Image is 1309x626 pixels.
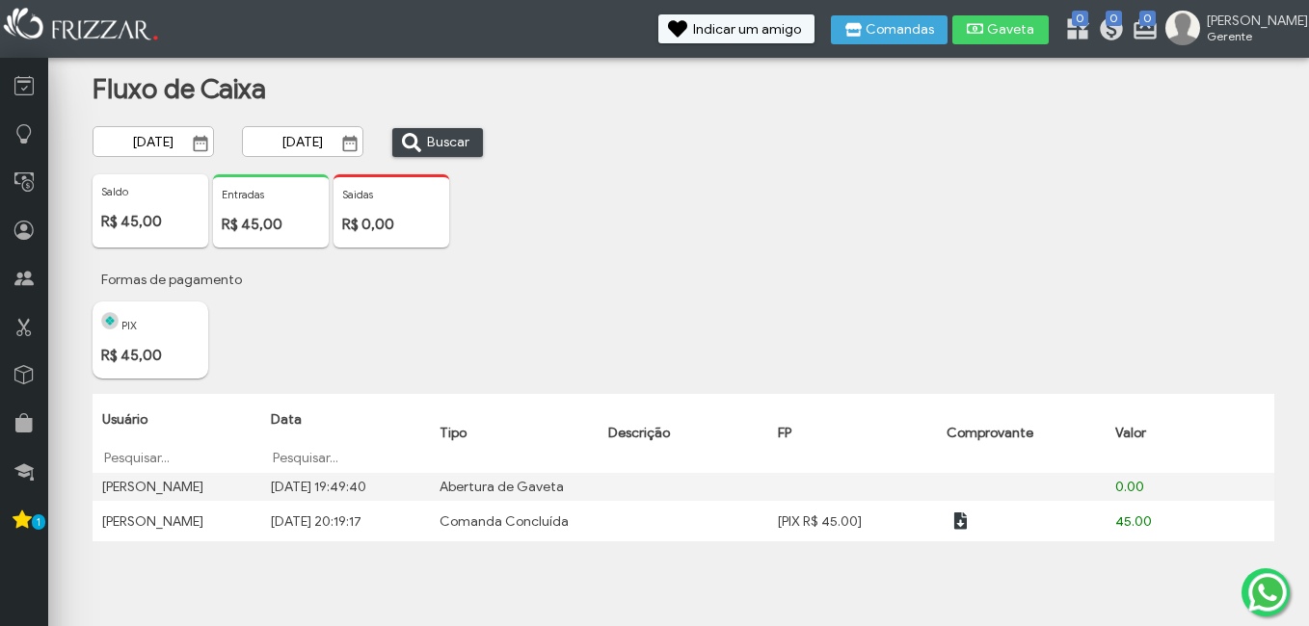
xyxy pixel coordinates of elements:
[427,128,469,157] span: Buscar
[768,394,937,473] th: FP
[102,448,252,467] input: Pesquisar...
[1115,479,1144,495] span: 0.00
[102,411,147,428] span: Usuário
[101,185,200,198] p: Saldo
[93,72,467,106] h1: Fluxo de Caixa
[392,128,483,157] button: Buscar
[261,473,430,501] td: [DATE] 19:49:40
[658,14,815,43] button: Indicar um amigo
[952,15,1049,44] button: Gaveta
[440,425,467,441] span: Tipo
[336,134,363,153] button: Show Calendar
[937,394,1106,473] th: Comprovante
[430,501,599,541] td: Comanda Concluída
[1106,11,1122,26] span: 0
[93,501,261,541] td: [PERSON_NAME]
[430,394,599,473] th: Tipo
[778,425,791,441] span: FP
[121,319,137,332] span: PIX
[1115,425,1146,441] span: Valor
[430,473,599,501] td: Abertura de Gaveta
[1207,29,1294,43] span: Gerente
[1115,513,1152,530] span: 45.00
[32,514,45,530] span: 1
[101,347,200,364] p: R$ 45,00
[261,394,430,473] th: Data
[947,425,1033,441] span: Comprovante
[93,473,261,501] td: [PERSON_NAME]
[101,213,200,230] p: R$ 45,00
[831,15,948,44] button: Comandas
[342,188,441,201] p: Saidas
[1165,11,1299,49] a: [PERSON_NAME] Gerente
[93,394,261,473] th: Usuário
[93,263,1303,297] p: Formas de pagamento
[222,188,320,201] p: Entradas
[1072,11,1088,26] span: 0
[222,216,320,233] p: R$ 45,00
[271,448,420,467] input: Pesquisar...
[342,216,441,233] p: R$ 0,00
[261,501,430,541] td: [DATE] 20:19:17
[987,23,1035,37] span: Gaveta
[187,134,214,153] button: Show Calendar
[93,126,214,157] input: Data Inicial
[599,394,767,473] th: Descrição
[1244,569,1291,615] img: whatsapp.png
[1139,11,1156,26] span: 0
[947,507,975,535] button: ui-button
[271,411,302,428] span: Data
[1207,13,1294,29] span: [PERSON_NAME]
[693,23,801,37] span: Indicar um amigo
[608,425,670,441] span: Descrição
[1132,15,1151,46] a: 0
[866,23,934,37] span: Comandas
[768,501,937,541] td: [PIX R$ 45.00]
[1064,15,1083,46] a: 0
[1098,15,1117,46] a: 0
[960,507,962,535] span: ui-button
[1106,394,1274,473] th: Valor
[242,126,363,157] input: Data Final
